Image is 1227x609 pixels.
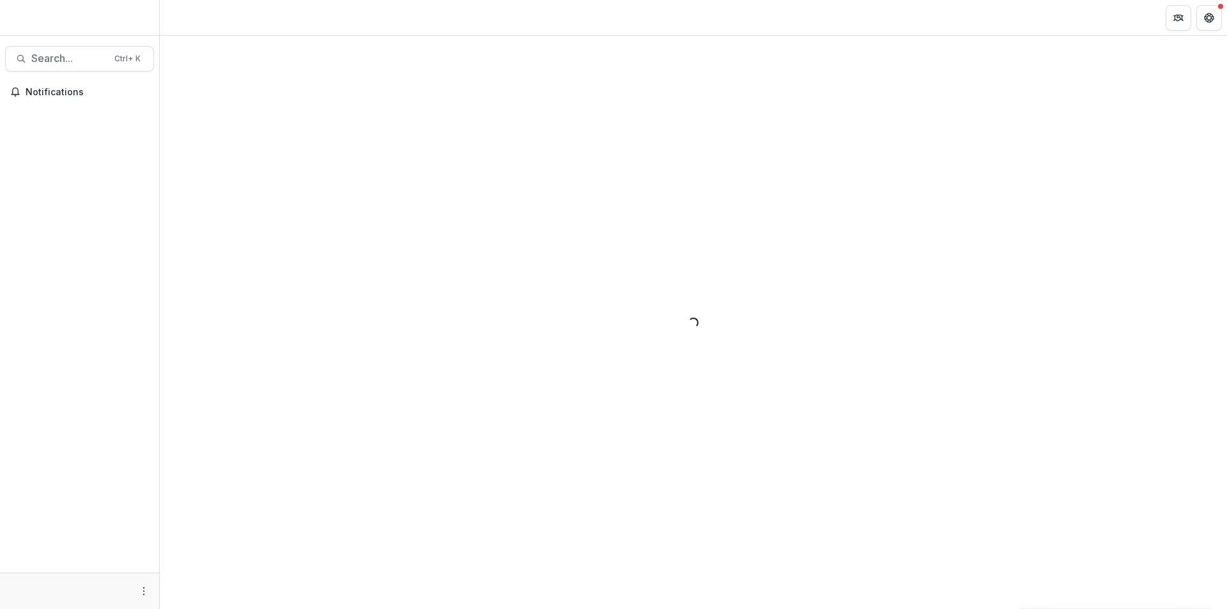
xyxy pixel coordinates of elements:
[26,87,149,98] span: Notifications
[1196,5,1222,31] button: Get Help
[31,52,107,65] span: Search...
[1166,5,1191,31] button: Partners
[112,52,143,66] div: Ctrl + K
[136,583,151,599] button: More
[5,82,154,102] button: Notifications
[5,46,154,72] button: Search...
